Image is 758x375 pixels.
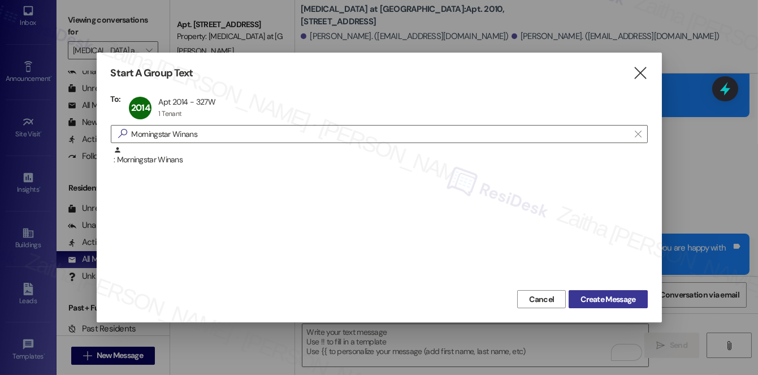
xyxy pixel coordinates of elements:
[517,290,566,308] button: Cancel
[633,67,648,79] i: 
[569,290,647,308] button: Create Message
[111,94,121,104] h3: To:
[158,109,181,118] div: 1 Tenant
[629,126,647,143] button: Clear text
[114,146,648,166] div: : Morningstar Winans
[635,130,641,139] i: 
[111,67,193,80] h3: Start A Group Text
[114,128,132,140] i: 
[111,146,648,174] div: : Morningstar Winans
[132,126,629,142] input: Search for any contact or apartment
[131,102,150,114] span: 2014
[529,294,554,305] span: Cancel
[158,97,215,107] div: Apt 2014 - 327W
[581,294,635,305] span: Create Message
